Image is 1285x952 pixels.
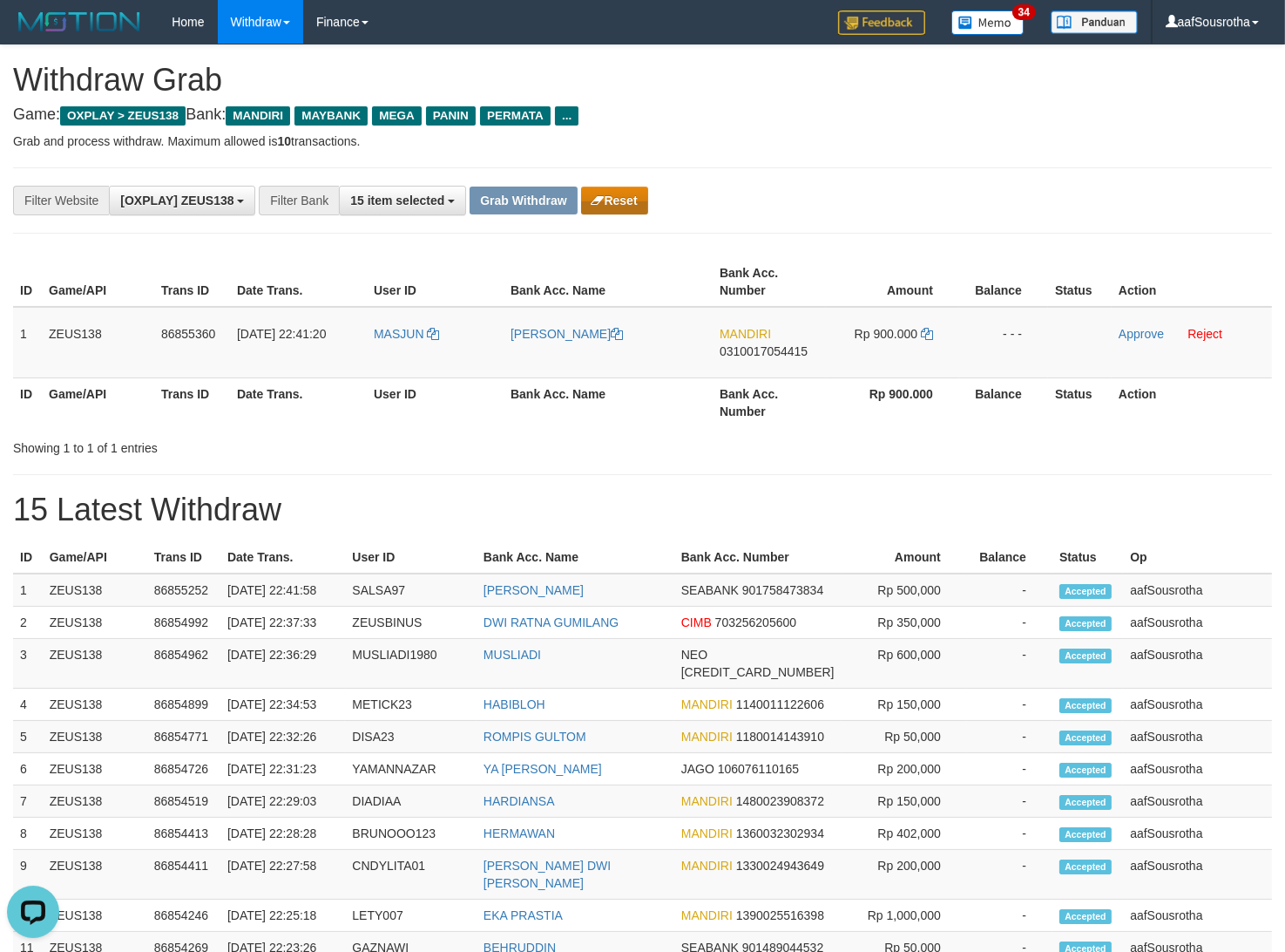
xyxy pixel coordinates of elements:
span: MANDIRI [681,697,733,711]
th: User ID [345,541,477,574]
th: Trans ID [154,257,230,307]
th: Date Trans. [230,257,367,307]
div: Showing 1 to 1 of 1 entries [13,432,523,457]
td: Rp 600,000 [842,639,967,689]
td: - [967,753,1052,785]
td: ZEUS138 [43,574,147,607]
span: MASJUN [374,327,424,341]
img: Button%20Memo.svg [951,10,1025,35]
td: ZEUS138 [43,689,147,721]
a: HERMAWAN [484,826,555,840]
button: Reset [581,187,648,214]
th: Status [1048,377,1112,427]
td: aafSousrotha [1123,639,1272,689]
a: HABIBLOH [484,697,545,711]
td: ZEUS138 [43,900,147,932]
td: Rp 350,000 [842,607,967,639]
th: Bank Acc. Number [713,377,826,427]
img: Feedback.jpg [838,10,925,35]
a: MASJUN [374,327,439,341]
td: 86854899 [147,689,220,721]
th: Bank Acc. Name [504,257,713,307]
span: JAGO [681,762,714,776]
span: Accepted [1059,584,1112,599]
th: ID [13,257,42,307]
span: Copy 1330024943649 to clipboard [736,859,824,873]
span: Copy 1480023908372 to clipboard [736,794,824,808]
span: [DATE] 22:41:20 [237,327,326,341]
td: - [967,574,1052,607]
span: Copy 5859457168856576 to clipboard [681,665,835,679]
a: Reject [1187,327,1222,341]
td: SALSA97 [345,574,477,607]
button: Open LiveChat chat widget [7,7,59,59]
span: Copy 1390025516398 to clipboard [736,908,824,922]
a: DWI RATNA GUMILANG [484,615,619,629]
th: Rp 900.000 [826,377,959,427]
th: Amount [842,541,967,574]
td: [DATE] 22:29:03 [220,785,345,818]
td: 8 [13,818,43,850]
td: aafSousrotha [1123,818,1272,850]
td: - [967,850,1052,900]
th: Op [1123,541,1272,574]
td: ZEUS138 [43,753,147,785]
th: Game/API [42,377,154,427]
h4: Game: Bank: [13,106,1272,124]
strong: 10 [277,134,291,148]
td: 86854726 [147,753,220,785]
th: Date Trans. [230,377,367,427]
span: Accepted [1059,795,1112,810]
td: Rp 150,000 [842,689,967,721]
td: Rp 402,000 [842,818,967,850]
span: MANDIRI [681,908,733,922]
span: Copy 901758473834 to clipboard [742,583,823,597]
th: ID [13,541,43,574]
td: ZEUS138 [43,785,147,818]
td: CNDYLITA01 [345,850,477,900]
a: HARDIANSA [484,794,555,808]
td: ZEUS138 [43,639,147,689]
th: User ID [367,377,504,427]
td: ZEUS138 [43,721,147,753]
td: aafSousrotha [1123,607,1272,639]
td: ZEUS138 [43,850,147,900]
th: Trans ID [147,541,220,574]
th: Trans ID [154,377,230,427]
td: 1 [13,574,43,607]
span: Copy 0310017054415 to clipboard [720,344,808,358]
th: Date Trans. [220,541,345,574]
span: NEO [681,648,707,662]
th: Action [1112,257,1272,307]
img: panduan.png [1051,10,1138,34]
a: [PERSON_NAME] [484,583,584,597]
td: 9 [13,850,43,900]
span: Accepted [1059,616,1112,631]
span: MANDIRI [720,327,771,341]
span: SEABANK [681,583,739,597]
th: Bank Acc. Name [504,377,713,427]
td: - - - [959,307,1048,378]
td: 4 [13,689,43,721]
td: DISA23 [345,721,477,753]
td: - [967,639,1052,689]
span: Accepted [1059,649,1112,663]
span: PERMATA [480,106,551,126]
div: Filter Website [13,186,109,215]
a: YA [PERSON_NAME] [484,762,602,776]
th: Game/API [43,541,147,574]
td: - [967,818,1052,850]
td: BRUNOOO123 [345,818,477,850]
td: 5 [13,721,43,753]
span: MAYBANK [294,106,368,126]
td: ZEUS138 [43,607,147,639]
span: Copy 703256205600 to clipboard [715,615,796,629]
div: Filter Bank [259,186,339,215]
button: 15 item selected [339,186,466,215]
td: 7 [13,785,43,818]
td: 86854411 [147,850,220,900]
td: [DATE] 22:28:28 [220,818,345,850]
span: OXPLAY > ZEUS138 [60,106,186,126]
td: aafSousrotha [1123,900,1272,932]
th: Balance [959,257,1048,307]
